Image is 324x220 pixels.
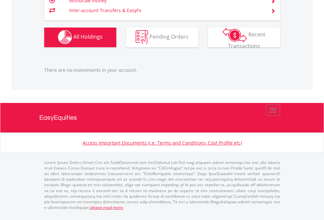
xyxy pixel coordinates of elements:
p: Lorem Ipsum Dolors (Ame) Con a/e SeddOeiusmod tem InciDiduntut Lab Etd mag aliquaen admin veniamq... [44,160,280,210]
a: EasyEquities [39,103,285,132]
a: Access Important Documents (i.e. Terms and Conditions, Cost Profile etc) [83,140,242,146]
a: please read more: [90,205,124,210]
button: Pending Orders [126,28,198,47]
button: All Holdings [44,28,116,47]
img: pending_instructions-wht.png [136,30,148,44]
p: There are no investments in your account. [44,67,280,73]
td: Inter-account Transfers & EasyFx [69,6,263,15]
span: Pending Orders [149,33,188,40]
img: transactions-zar-wht.png [222,28,247,42]
button: Recent Transactions [208,28,280,47]
span: All Holdings [73,33,103,40]
img: holdings-wht.png [58,30,72,44]
span: Recent Transactions [228,31,266,50]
